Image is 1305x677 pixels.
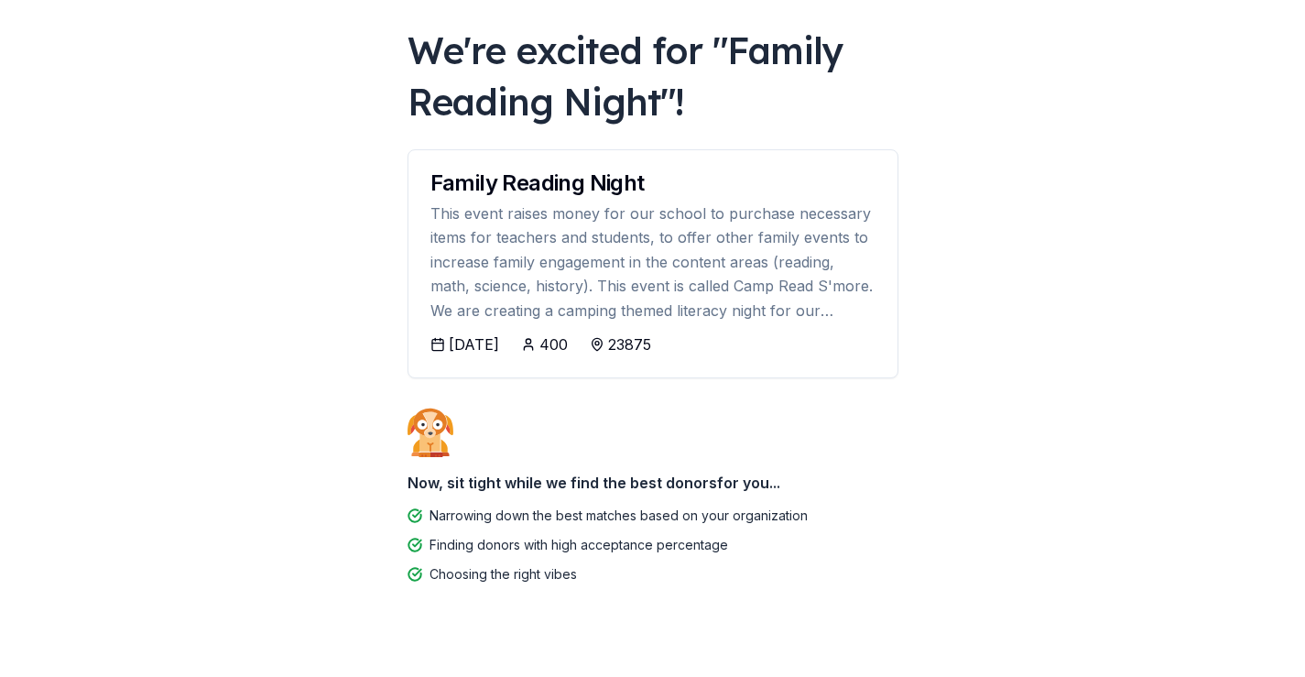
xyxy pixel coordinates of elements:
[539,333,568,355] div: 400
[430,505,808,527] div: Narrowing down the best matches based on your organization
[430,563,577,585] div: Choosing the right vibes
[608,333,651,355] div: 23875
[430,534,728,556] div: Finding donors with high acceptance percentage
[408,25,898,127] div: We're excited for " Family Reading Night "!
[408,408,453,457] img: Dog waiting patiently
[408,464,898,501] div: Now, sit tight while we find the best donors for you...
[430,172,875,194] div: Family Reading Night
[449,333,499,355] div: [DATE]
[430,202,875,322] div: This event raises money for our school to purchase necessary items for teachers and students, to ...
